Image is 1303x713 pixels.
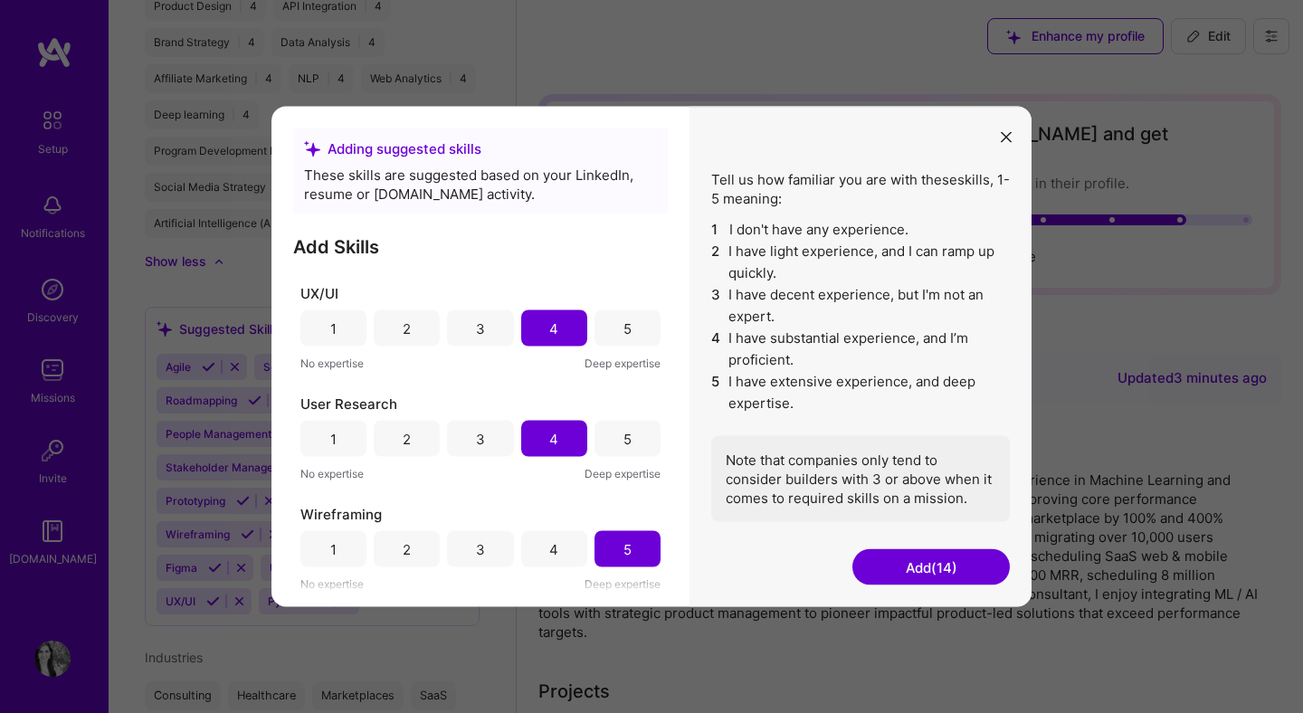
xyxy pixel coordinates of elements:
div: 1 [330,429,337,448]
div: 5 [623,539,632,558]
div: 4 [549,318,558,337]
div: 5 [623,318,632,337]
span: Deep expertise [585,575,661,594]
div: 4 [549,429,558,448]
span: 3 [711,284,721,328]
span: User Research [300,395,397,414]
span: Deep expertise [585,354,661,373]
div: 4 [549,539,558,558]
div: 3 [476,429,485,448]
span: 4 [711,328,721,371]
i: icon Close [1001,131,1012,142]
span: 5 [711,371,721,414]
span: No expertise [300,464,364,483]
div: These skills are suggested based on your LinkedIn, resume or [DOMAIN_NAME] activity. [304,166,657,204]
h3: Add Skills [293,236,668,258]
div: 1 [330,318,337,337]
div: 2 [403,429,411,448]
button: Add(14) [852,549,1010,585]
span: No expertise [300,354,364,373]
div: 3 [476,318,485,337]
div: 2 [403,539,411,558]
div: 3 [476,539,485,558]
span: Wireframing [300,505,382,524]
div: Tell us how familiar you are with these skills , 1-5 meaning: [711,170,1010,522]
span: UX/UI [300,284,338,303]
span: Deep expertise [585,464,661,483]
div: 1 [330,539,337,558]
li: I don't have any experience. [711,219,1010,241]
span: 2 [711,241,721,284]
li: I have extensive experience, and deep expertise. [711,371,1010,414]
li: I have substantial experience, and I’m proficient. [711,328,1010,371]
div: Adding suggested skills [304,139,657,158]
span: 1 [711,219,722,241]
div: 5 [623,429,632,448]
div: 2 [403,318,411,337]
li: I have decent experience, but I'm not an expert. [711,284,1010,328]
div: modal [271,107,1032,607]
li: I have light experience, and I can ramp up quickly. [711,241,1010,284]
i: icon SuggestedTeams [304,140,320,157]
span: No expertise [300,575,364,594]
div: Note that companies only tend to consider builders with 3 or above when it comes to required skil... [711,436,1010,522]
